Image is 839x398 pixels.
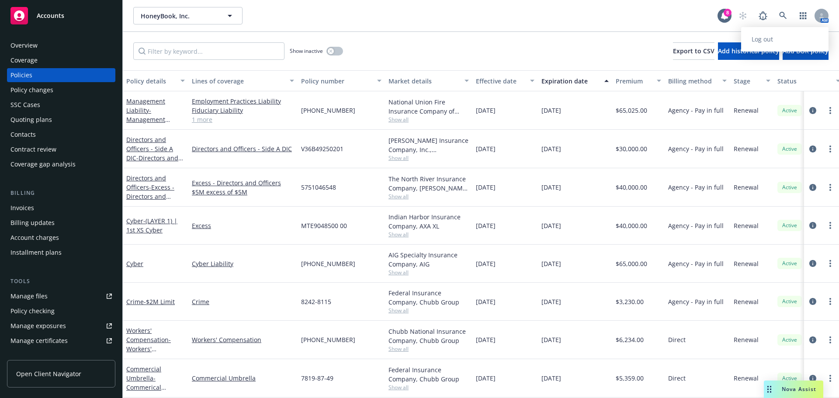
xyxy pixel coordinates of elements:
button: HoneyBook, Inc. [133,7,243,24]
div: Billing method [668,76,717,86]
a: Crime [126,298,175,306]
span: 8242-8115 [301,297,331,306]
div: Contacts [10,128,36,142]
span: Active [781,107,798,114]
div: Manage claims [10,349,55,363]
span: Active [781,145,798,153]
input: Filter by keyword... [133,42,284,60]
a: Coverage [7,53,115,67]
button: Export to CSV [673,42,714,60]
a: Crime [192,297,294,306]
a: circleInformation [808,258,818,269]
a: Excess - Directors and Officers $5M excess of $5M [192,178,294,197]
a: more [825,220,836,231]
a: more [825,258,836,269]
span: Agency - Pay in full [668,144,724,153]
a: Account charges [7,231,115,245]
div: Chubb National Insurance Company, Chubb Group [388,327,469,345]
div: Manage certificates [10,334,68,348]
span: 5751046548 [301,183,336,192]
a: Contacts [7,128,115,142]
a: Coverage gap analysis [7,157,115,171]
span: Active [781,183,798,191]
span: [DATE] [541,144,561,153]
div: Stage [734,76,761,86]
span: V36B49250201 [301,144,343,153]
button: Nova Assist [764,381,823,398]
span: $65,000.00 [616,259,647,268]
span: $40,000.00 [616,221,647,230]
a: Invoices [7,201,115,215]
span: $3,230.00 [616,297,644,306]
a: circleInformation [808,296,818,307]
a: Workers' Compensation [192,335,294,344]
button: Expiration date [538,70,612,91]
span: [DATE] [541,221,561,230]
button: Market details [385,70,472,91]
a: Manage exposures [7,319,115,333]
span: MTE9048500 00 [301,221,347,230]
span: Active [781,336,798,344]
div: Federal Insurance Company, Chubb Group [388,288,469,307]
span: [DATE] [476,374,496,383]
span: [DATE] [476,259,496,268]
span: [DATE] [541,297,561,306]
span: $6,234.00 [616,335,644,344]
span: - Excess - Directors and Officers $5M excess of $5M [126,183,184,219]
span: Accounts [37,12,64,19]
span: [DATE] [476,183,496,192]
span: Agency - Pay in full [668,297,724,306]
div: [PERSON_NAME] Insurance Company, Inc., [PERSON_NAME] Group, CRC Group [388,136,469,154]
a: Directors and Officers [126,174,184,219]
div: Manage files [10,289,48,303]
span: Renewal [734,183,759,192]
button: Policy number [298,70,385,91]
span: Show all [388,307,469,314]
a: Installment plans [7,246,115,260]
div: Drag to move [764,381,775,398]
span: Show all [388,154,469,162]
div: Coverage gap analysis [10,157,76,171]
span: Show inactive [290,47,323,55]
a: circleInformation [808,335,818,345]
a: Switch app [794,7,812,24]
span: Open Client Navigator [16,369,81,378]
a: Manage files [7,289,115,303]
span: Renewal [734,297,759,306]
div: Tools [7,277,115,286]
button: Stage [730,70,774,91]
a: 1 more [192,115,294,124]
div: Invoices [10,201,34,215]
span: $40,000.00 [616,183,647,192]
span: [DATE] [476,144,496,153]
a: Excess [192,221,294,230]
a: Cyber [126,260,143,268]
a: circleInformation [808,220,818,231]
div: The North River Insurance Company, [PERSON_NAME] & [PERSON_NAME] ([GEOGRAPHIC_DATA]), CRC Group [388,174,469,193]
span: Agency - Pay in full [668,106,724,115]
a: circleInformation [808,182,818,193]
span: [PHONE_NUMBER] [301,106,355,115]
span: [DATE] [541,183,561,192]
button: Policy details [123,70,188,91]
span: Agency - Pay in full [668,221,724,230]
span: Show all [388,116,469,123]
span: Active [781,221,798,229]
a: Cyber [126,217,177,234]
span: Renewal [734,221,759,230]
a: more [825,373,836,384]
a: Policy checking [7,304,115,318]
a: Policy changes [7,83,115,97]
div: Policy number [301,76,372,86]
span: [PHONE_NUMBER] [301,335,355,344]
div: Policy details [126,76,175,86]
span: [DATE] [541,259,561,268]
a: Log out [741,31,829,48]
div: Coverage [10,53,38,67]
span: Show all [388,345,469,353]
div: Lines of coverage [192,76,284,86]
a: Cyber Liability [192,259,294,268]
span: $30,000.00 [616,144,647,153]
span: [DATE] [476,335,496,344]
span: Active [781,298,798,305]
